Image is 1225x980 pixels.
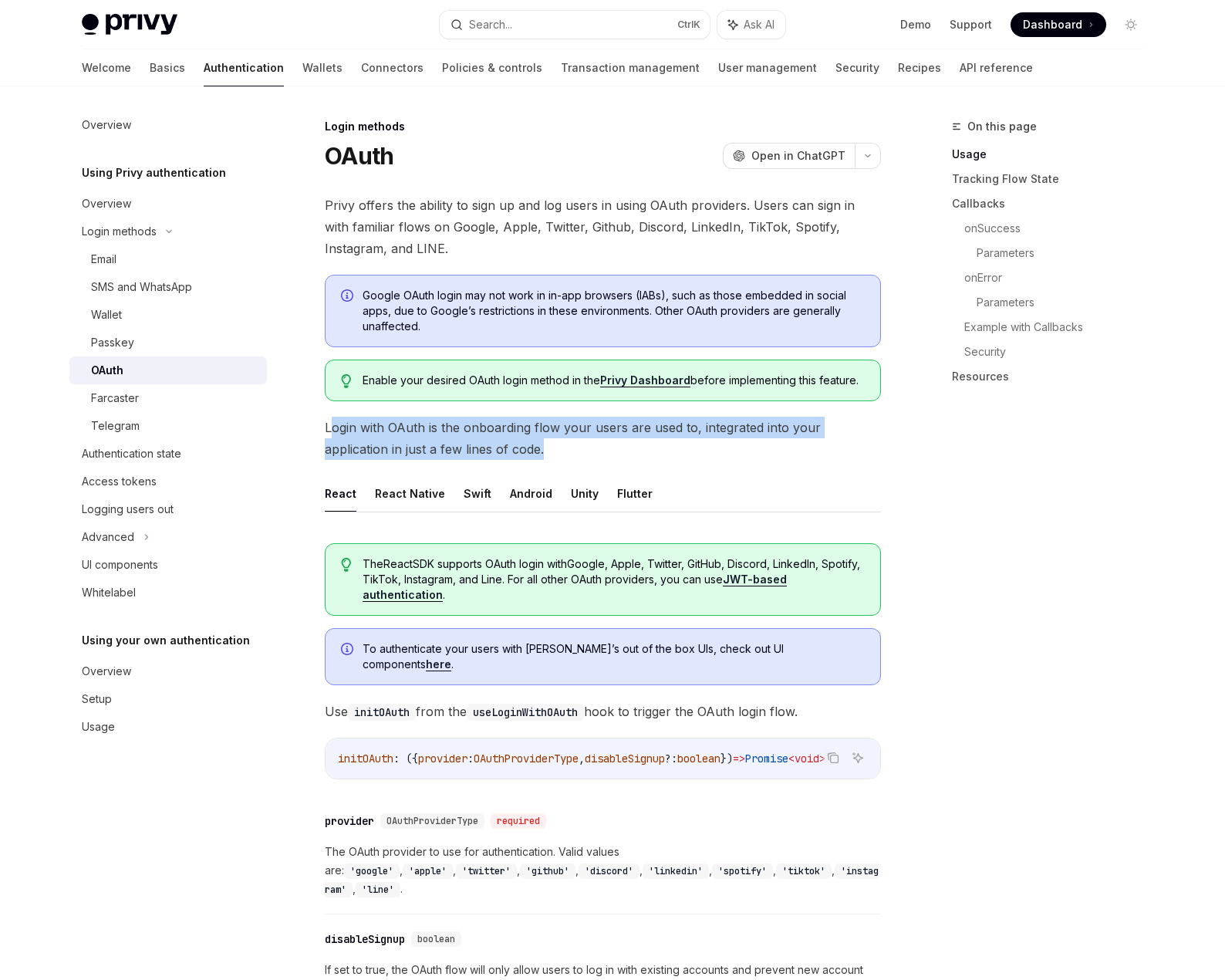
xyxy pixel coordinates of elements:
code: 'tiktok' [776,863,832,879]
a: onSuccess [964,216,1156,241]
code: 'linkedin' [643,863,709,879]
a: Farcaster [69,384,267,412]
code: 'spotify' [712,863,773,879]
div: Login methods [325,119,881,134]
span: : ({ [393,752,418,765]
a: Welcome [82,49,131,86]
span: boolean [417,933,455,945]
code: initOAuth [348,704,416,721]
img: light logo [82,14,177,35]
a: Overview [69,657,267,685]
h1: OAuth [325,142,393,170]
span: Ask AI [744,17,774,32]
span: Dashboard [1023,17,1082,32]
a: UI components [69,551,267,579]
a: Access tokens [69,468,267,495]
a: Telegram [69,412,267,440]
a: Usage [69,713,267,741]
a: API reference [960,49,1033,86]
div: Setup [82,690,112,708]
a: Authentication state [69,440,267,468]
div: Overview [82,662,131,681]
span: boolean [677,752,720,765]
div: UI components [82,556,158,574]
span: To authenticate your users with [PERSON_NAME]’s out of the box UIs, check out UI components . [363,641,865,672]
span: => [733,752,745,765]
span: disableSignup [585,752,665,765]
span: provider [418,752,467,765]
a: Transaction management [561,49,700,86]
a: Security [835,49,879,86]
button: Android [510,475,552,512]
div: disableSignup [325,931,405,947]
h5: Using Privy authentication [82,164,226,182]
div: Email [91,250,116,269]
a: Overview [69,190,267,218]
button: React Native [375,475,445,512]
a: Security [964,340,1156,364]
span: OAuthProviderType [474,752,579,765]
a: Setup [69,685,267,713]
div: Login methods [82,222,157,241]
a: Policies & controls [442,49,542,86]
a: Wallet [69,301,267,329]
a: Privy Dashboard [600,373,690,387]
a: onError [964,265,1156,290]
span: ?: [665,752,677,765]
h5: Using your own authentication [82,631,250,650]
button: Ask AI [717,11,785,39]
div: Advanced [82,528,134,546]
a: Tracking Flow State [952,167,1156,191]
div: Access tokens [82,472,157,491]
span: Promise [745,752,788,765]
div: Search... [469,15,512,34]
div: SMS and WhatsApp [91,278,192,296]
button: Unity [571,475,599,512]
a: SMS and WhatsApp [69,273,267,301]
a: Authentication [204,49,284,86]
span: Ctrl K [677,19,700,31]
a: Callbacks [952,191,1156,216]
span: Enable your desired OAuth login method in the before implementing this feature. [363,373,865,388]
svg: Tip [341,374,352,388]
a: Resources [952,364,1156,389]
button: Copy the contents from the code block [823,748,843,768]
svg: Tip [341,558,352,572]
div: Farcaster [91,389,139,407]
span: Login with OAuth is the onboarding flow your users are used to, integrated into your application ... [325,417,881,460]
div: Overview [82,116,131,134]
a: here [426,657,451,671]
button: Open in ChatGPT [723,143,855,169]
button: Search...CtrlK [440,11,710,39]
span: void [795,752,819,765]
span: Google OAuth login may not work in in-app browsers (IABs), such as those embedded in social apps,... [363,288,865,334]
code: 'google' [344,863,400,879]
code: 'line' [356,882,400,897]
span: Open in ChatGPT [751,148,845,164]
span: }) [720,752,733,765]
a: Passkey [69,329,267,357]
code: 'github' [520,863,575,879]
div: provider [325,813,374,829]
a: Dashboard [1011,12,1106,37]
a: Email [69,245,267,273]
a: Demo [900,17,931,32]
div: Whitelabel [82,583,136,602]
svg: Info [341,643,356,658]
span: On this page [967,117,1037,136]
code: useLoginWithOAuth [467,704,584,721]
span: Privy offers the ability to sign up and log users in using OAuth providers. Users can sign in wit... [325,194,881,259]
a: OAuth [69,357,267,384]
button: React [325,475,356,512]
code: 'discord' [579,863,639,879]
button: Ask AI [848,748,868,768]
button: Flutter [617,475,653,512]
span: < [788,752,795,765]
a: Logging users out [69,495,267,523]
div: Overview [82,194,131,213]
a: Whitelabel [69,579,267,607]
span: , [579,752,585,765]
div: Telegram [91,417,140,435]
a: Parameters [977,241,1156,265]
a: Connectors [361,49,424,86]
